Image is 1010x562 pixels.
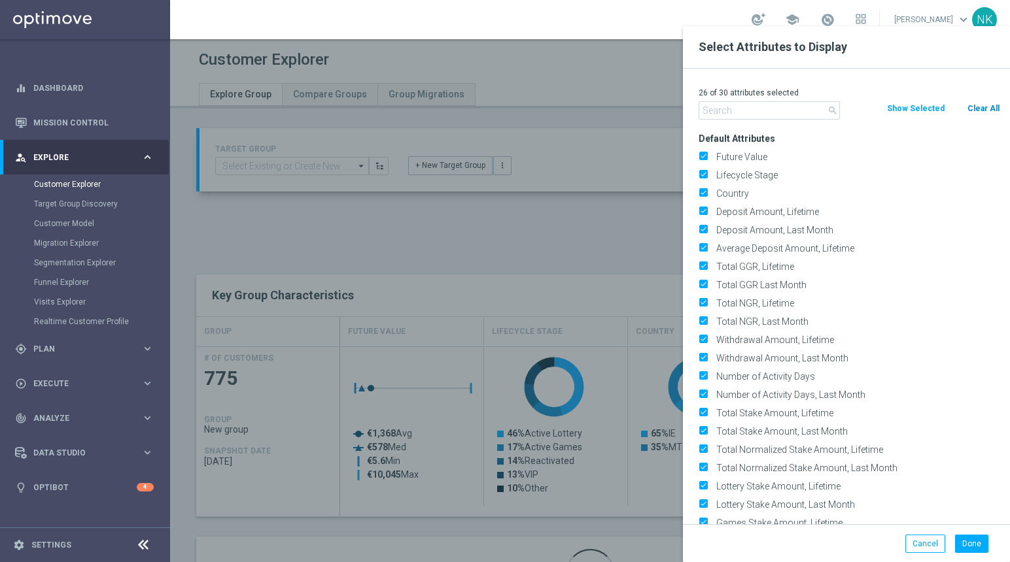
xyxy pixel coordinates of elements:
[34,257,136,268] a: Segmentation Explorer
[712,352,1000,364] label: Withdrawal Amount, Last Month
[712,151,1000,163] label: Future Value
[14,118,154,128] button: Mission Control
[15,71,154,105] div: Dashboard
[34,194,169,214] div: Target Group Discovery
[34,273,169,292] div: Funnel Explorer
[712,188,1000,199] label: Country
[699,88,1000,98] p: 26 of 30 attributes selected
[712,169,1000,181] label: Lifecycle Stage
[33,380,141,388] span: Execute
[14,378,154,389] button: play_circle_outline Execute keyboard_arrow_right
[34,218,136,229] a: Customer Model
[14,152,154,163] button: person_search Explore keyboard_arrow_right
[141,446,154,459] i: keyboard_arrow_right
[699,39,994,55] h2: Select Attributes to Display
[34,233,169,253] div: Migration Explorer
[34,312,169,331] div: Realtime Customer Profile
[15,82,27,94] i: equalizer
[712,425,1000,437] label: Total Stake Amount, Last Month
[34,316,136,327] a: Realtime Customer Profile
[15,447,141,459] div: Data Studio
[15,343,27,355] i: gps_fixed
[827,105,838,116] i: search
[712,242,1000,254] label: Average Deposit Amount, Lifetime
[712,206,1000,218] label: Deposit Amount, Lifetime
[712,316,1000,327] label: Total NGR, Last Month
[141,412,154,424] i: keyboard_arrow_right
[956,12,971,27] span: keyboard_arrow_down
[33,414,141,422] span: Analyze
[15,470,154,504] div: Optibot
[14,413,154,423] button: track_changes Analyze keyboard_arrow_right
[905,535,945,553] button: Cancel
[712,444,1000,455] label: Total Normalized Stake Amount, Lifetime
[712,480,1000,492] label: Lottery Stake Amount, Lifetime
[14,344,154,354] button: gps_fixed Plan keyboard_arrow_right
[15,412,141,424] div: Analyze
[33,105,154,140] a: Mission Control
[712,297,1000,309] label: Total NGR, Lifetime
[886,101,946,116] button: Show Selected
[785,12,799,27] span: school
[15,378,27,389] i: play_circle_outline
[141,377,154,389] i: keyboard_arrow_right
[955,535,988,553] button: Done
[15,152,141,163] div: Explore
[34,214,169,233] div: Customer Model
[712,389,1000,401] label: Number of Activity Days, Last Month
[33,345,141,353] span: Plan
[34,292,169,312] div: Visits Explorer
[34,174,169,194] div: Customer Explorer
[141,151,154,163] i: keyboard_arrow_right
[14,83,154,93] button: equalizer Dashboard
[15,378,141,389] div: Execute
[33,470,137,504] a: Optibot
[712,499,1000,510] label: Lottery Stake Amount, Last Month
[712,517,1000,529] label: Games Stake Amount, Lifetime
[33,71,154,105] a: Dashboard
[34,277,136,288] a: Funnel Explorer
[34,179,136,190] a: Customer Explorer
[966,101,1001,116] button: Clear All
[33,154,141,161] span: Explore
[712,407,1000,419] label: Total Stake Amount, Lifetime
[141,342,154,355] i: keyboard_arrow_right
[712,334,1000,346] label: Withdrawal Amount, Lifetime
[699,101,840,120] input: Search
[712,279,1000,291] label: Total GGR Last Month
[34,253,169,273] div: Segmentation Explorer
[712,462,1000,474] label: Total Normalized Stake Amount, Last Month
[15,482,27,493] i: lightbulb
[972,7,997,32] div: NK
[15,343,141,355] div: Plan
[15,105,154,140] div: Mission Control
[34,199,136,209] a: Target Group Discovery
[15,412,27,424] i: track_changes
[712,224,1000,236] label: Deposit Amount, Last Month
[14,448,154,458] button: Data Studio keyboard_arrow_right
[13,539,25,551] i: settings
[33,449,141,457] span: Data Studio
[15,152,27,163] i: person_search
[137,483,154,491] div: 4
[712,371,1000,382] label: Number of Activity Days
[14,482,154,493] button: lightbulb Optibot 4
[34,238,136,248] a: Migration Explorer
[712,261,1000,273] label: Total GGR, Lifetime
[34,297,136,307] a: Visits Explorer
[699,133,1000,144] h3: Default Attributes
[893,10,972,29] a: [PERSON_NAME]keyboard_arrow_down
[31,541,71,549] a: Settings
